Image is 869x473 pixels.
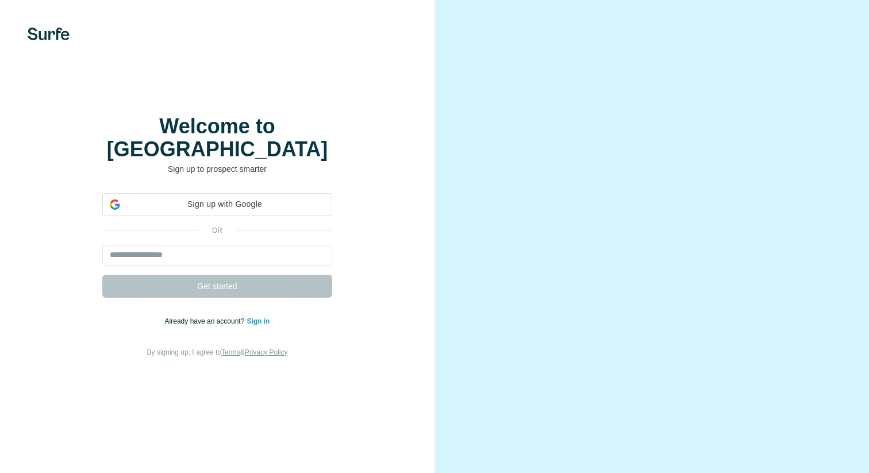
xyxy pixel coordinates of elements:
[147,348,288,356] span: By signing up, I agree to &
[102,163,332,175] p: Sign up to prospect smarter
[97,215,338,240] iframe: Sign in with Google Button
[247,317,270,325] a: Sign in
[245,348,288,356] a: Privacy Policy
[165,317,247,325] span: Already have an account?
[102,115,332,161] h1: Welcome to [GEOGRAPHIC_DATA]
[221,348,240,356] a: Terms
[125,198,325,210] span: Sign up with Google
[28,28,70,40] img: Surfe's logo
[102,193,332,216] div: Sign up with Google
